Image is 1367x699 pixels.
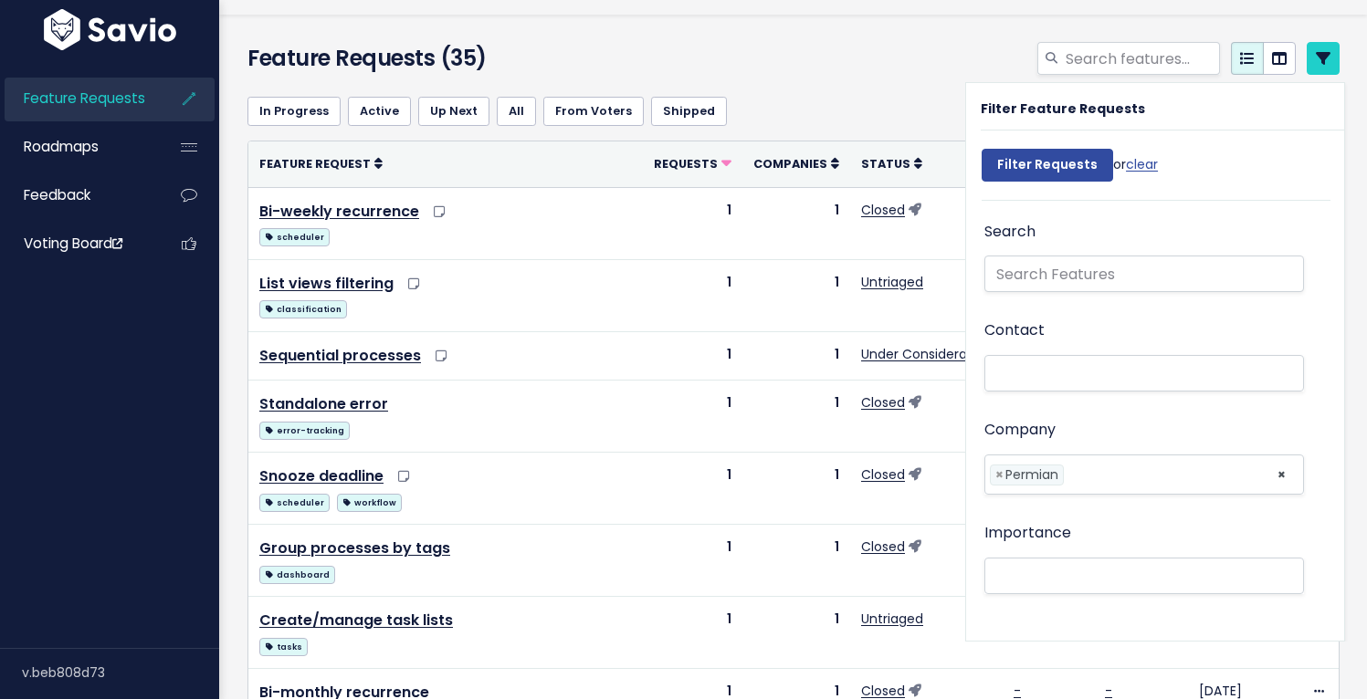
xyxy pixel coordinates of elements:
span: Feature Request [259,156,371,172]
td: 1 [643,453,742,525]
a: Untriaged [861,610,923,628]
a: Closed [861,465,905,484]
td: 1 [643,597,742,669]
td: 1 [742,525,850,597]
span: Voting Board [24,234,122,253]
a: scheduler [259,490,330,513]
span: Requests [654,156,718,172]
a: Companies [753,154,839,172]
span: scheduler [259,494,330,512]
a: Closed [861,201,905,219]
div: or [982,140,1158,200]
a: Shipped [651,97,727,126]
a: From Voters [543,97,644,126]
a: In Progress [247,97,341,126]
td: 1 [643,331,742,381]
a: scheduler [259,224,330,247]
td: 1 [742,187,850,259]
input: Search Features [984,256,1304,292]
ul: Filter feature requests [247,97,1340,126]
a: Roadmaps [5,126,152,168]
a: Voting Board [5,223,152,265]
span: tasks [259,638,308,656]
a: workflow [337,490,402,513]
a: Bi-weekly recurrence [259,201,419,222]
input: Filter Requests [982,149,1113,182]
a: dashboard [259,562,335,585]
a: error-tracking [259,418,350,441]
a: Feature Request [259,154,383,172]
span: Feature Requests [24,89,145,108]
a: Closed [861,393,905,412]
a: clear [1126,155,1158,173]
label: Importance [984,520,1071,547]
td: 1 [742,259,850,331]
td: 1 [643,525,742,597]
a: Active [348,97,411,126]
span: dashboard [259,566,335,584]
a: classification [259,297,347,319]
span: Roadmaps [24,137,99,156]
li: Permian [990,464,1064,485]
span: Permian [1005,465,1058,484]
a: tasks [259,634,308,657]
td: 1 [643,259,742,331]
span: scheduler [259,228,330,246]
span: Status [861,156,910,172]
a: Standalone error [259,393,388,414]
span: Feedback [24,185,90,204]
td: 1 [742,381,850,453]
td: 1 [643,381,742,453]
span: Companies [753,156,827,172]
td: 1 [643,187,742,259]
h4: Feature Requests (35) [247,42,594,75]
a: Closed [861,537,905,556]
input: Search features... [1064,42,1220,75]
a: Snooze deadline [259,465,384,486]
img: logo-white.9d6f32f41409.svg [39,9,181,50]
label: Feedback From [984,620,1099,646]
a: Under Consideration [861,345,992,363]
strong: Filter Feature Requests [981,99,1145,118]
span: classification [259,300,347,318]
label: Company [984,417,1056,443]
span: × [995,465,1004,485]
td: 1 [742,453,850,525]
label: Contact [984,318,1045,344]
a: List views filtering [259,273,394,294]
label: Search [984,219,1036,245]
a: Status [861,154,922,172]
td: 1 [742,597,850,669]
span: workflow [337,494,402,512]
a: Group processes by tags [259,537,450,558]
a: Requests [654,154,731,172]
a: Feedback [5,174,152,216]
td: 1 [742,331,850,381]
div: v.beb808d73 [22,649,219,696]
a: Feature Requests [5,78,152,120]
a: Create/manage task lists [259,610,453,631]
a: Untriaged [861,273,923,291]
span: × [1277,455,1287,494]
a: Sequential processes [259,345,421,366]
a: All [497,97,536,126]
span: error-tracking [259,422,350,440]
a: Up Next [418,97,489,126]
